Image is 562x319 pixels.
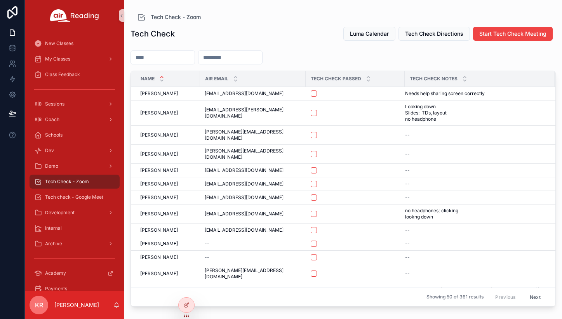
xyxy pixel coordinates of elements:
[140,227,195,233] a: [PERSON_NAME]
[140,194,178,201] span: [PERSON_NAME]
[140,132,195,138] a: [PERSON_NAME]
[205,167,284,173] span: [EMAIL_ADDRESS][DOMAIN_NAME]
[137,12,201,22] a: Tech Check - Zoom
[45,40,73,47] span: New Classes
[45,210,75,216] span: Development
[426,294,484,300] span: Showing 50 of 361 results
[140,270,195,277] a: [PERSON_NAME]
[140,151,178,157] span: [PERSON_NAME]
[205,194,301,201] a: [EMAIL_ADDRESS][DOMAIN_NAME]
[205,129,301,141] span: [PERSON_NAME][EMAIL_ADDRESS][DOMAIN_NAME]
[35,300,43,310] span: KR
[30,190,120,204] a: Tech check - Google Meet
[140,254,195,260] a: [PERSON_NAME]
[473,27,553,41] button: Start Tech Check Meeting
[205,267,301,280] a: [PERSON_NAME][EMAIL_ADDRESS][DOMAIN_NAME]
[405,227,545,233] a: --
[30,206,120,220] a: Development
[130,28,175,39] h1: Tech Check
[140,110,195,116] a: [PERSON_NAME]
[405,254,410,260] span: --
[405,90,485,97] span: Needs help sharing screen correctly
[405,194,545,201] a: --
[479,30,546,38] span: Start Tech Check Meeting
[45,179,89,185] span: Tech Check - Zoom
[45,71,80,78] span: Class Feedback
[405,208,487,220] span: no headphones; clicking lookng down
[25,31,124,291] div: scrollable content
[205,194,284,201] span: [EMAIL_ADDRESS][DOMAIN_NAME]
[30,144,120,158] a: Dev
[45,270,66,276] span: Academy
[205,211,301,217] a: [EMAIL_ADDRESS][DOMAIN_NAME]
[205,254,209,260] span: --
[205,90,301,97] a: [EMAIL_ADDRESS][DOMAIN_NAME]
[405,132,410,138] span: --
[140,181,195,187] a: [PERSON_NAME]
[405,241,410,247] span: --
[140,90,195,97] a: [PERSON_NAME]
[140,254,178,260] span: [PERSON_NAME]
[140,194,195,201] a: [PERSON_NAME]
[405,30,463,38] span: Tech Check Directions
[205,107,301,119] a: [EMAIL_ADDRESS][PERSON_NAME][DOMAIN_NAME]
[45,286,67,292] span: Payments
[30,237,120,251] a: Archive
[140,151,195,157] a: [PERSON_NAME]
[405,132,545,138] a: --
[30,175,120,189] a: Tech Check - Zoom
[140,270,178,277] span: [PERSON_NAME]
[405,286,545,299] span: No headphones (but good sound quality). Head slightly cut off in parts of video. Fix slides (disp...
[140,241,178,247] span: [PERSON_NAME]
[45,147,54,154] span: Dev
[205,241,209,247] span: --
[405,227,410,233] span: --
[30,52,120,66] a: My Classes
[405,254,545,260] a: --
[30,36,120,50] a: New Classes
[45,241,62,247] span: Archive
[205,148,301,160] span: [PERSON_NAME][EMAIL_ADDRESS][DOMAIN_NAME]
[45,194,103,200] span: Tech check - Google Meet
[30,128,120,142] a: Schools
[405,90,545,97] a: Needs help sharing screen correctly
[405,208,545,220] a: no headphones; clicking lookng down
[45,56,70,62] span: My Classes
[410,76,458,82] span: Tech Check Notes
[45,163,58,169] span: Demo
[45,116,59,123] span: Coach
[45,132,63,138] span: Schools
[140,167,178,173] span: [PERSON_NAME]
[30,221,120,235] a: Internal
[405,194,410,201] span: --
[140,241,195,247] a: [PERSON_NAME]
[205,181,284,187] span: [EMAIL_ADDRESS][DOMAIN_NAME]
[140,90,178,97] span: [PERSON_NAME]
[205,254,301,260] a: --
[54,301,99,309] p: [PERSON_NAME]
[205,181,301,187] a: [EMAIL_ADDRESS][DOMAIN_NAME]
[205,76,228,82] span: Air Email
[30,282,120,296] a: Payments
[405,151,410,157] span: --
[205,90,284,97] span: [EMAIL_ADDRESS][DOMAIN_NAME]
[50,9,99,22] img: App logo
[524,291,546,303] button: Next
[405,104,545,122] a: Looking down Slides: TDs, layout no headphone
[405,241,545,247] a: --
[140,211,178,217] span: [PERSON_NAME]
[30,159,120,173] a: Demo
[30,68,120,81] a: Class Feedback
[205,227,284,233] span: [EMAIL_ADDRESS][DOMAIN_NAME]
[398,27,470,41] button: Tech Check Directions
[30,97,120,111] a: Sessions
[140,132,178,138] span: [PERSON_NAME]
[405,151,545,157] a: --
[405,167,545,173] a: --
[350,30,389,38] span: Luma Calendar
[30,113,120,127] a: Coach
[311,76,361,82] span: Tech Check Passed
[151,13,201,21] span: Tech Check - Zoom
